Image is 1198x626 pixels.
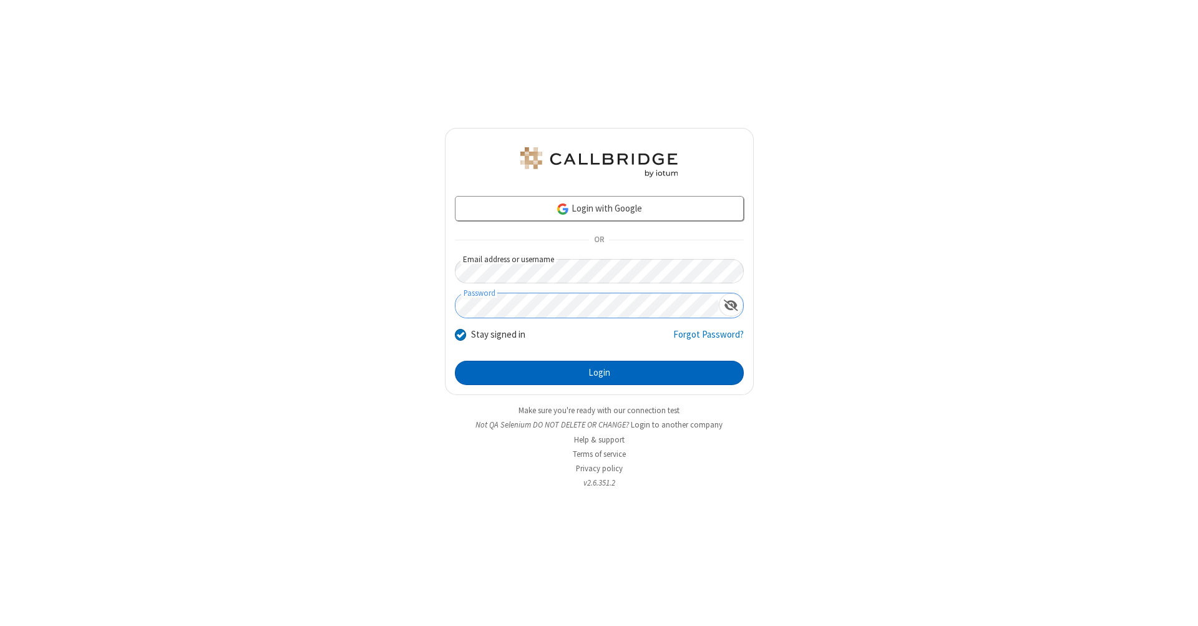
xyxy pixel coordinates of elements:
[471,328,525,342] label: Stay signed in
[576,463,623,474] a: Privacy policy
[574,434,625,445] a: Help & support
[719,293,743,316] div: Show password
[673,328,744,351] a: Forgot Password?
[455,196,744,221] a: Login with Google
[631,419,723,431] button: Login to another company
[455,361,744,386] button: Login
[445,477,754,489] li: v2.6.351.2
[445,419,754,431] li: Not QA Selenium DO NOT DELETE OR CHANGE?
[455,293,719,318] input: Password
[589,232,609,249] span: OR
[556,202,570,216] img: google-icon.png
[573,449,626,459] a: Terms of service
[519,405,679,416] a: Make sure you're ready with our connection test
[518,147,680,177] img: QA Selenium DO NOT DELETE OR CHANGE
[455,259,744,283] input: Email address or username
